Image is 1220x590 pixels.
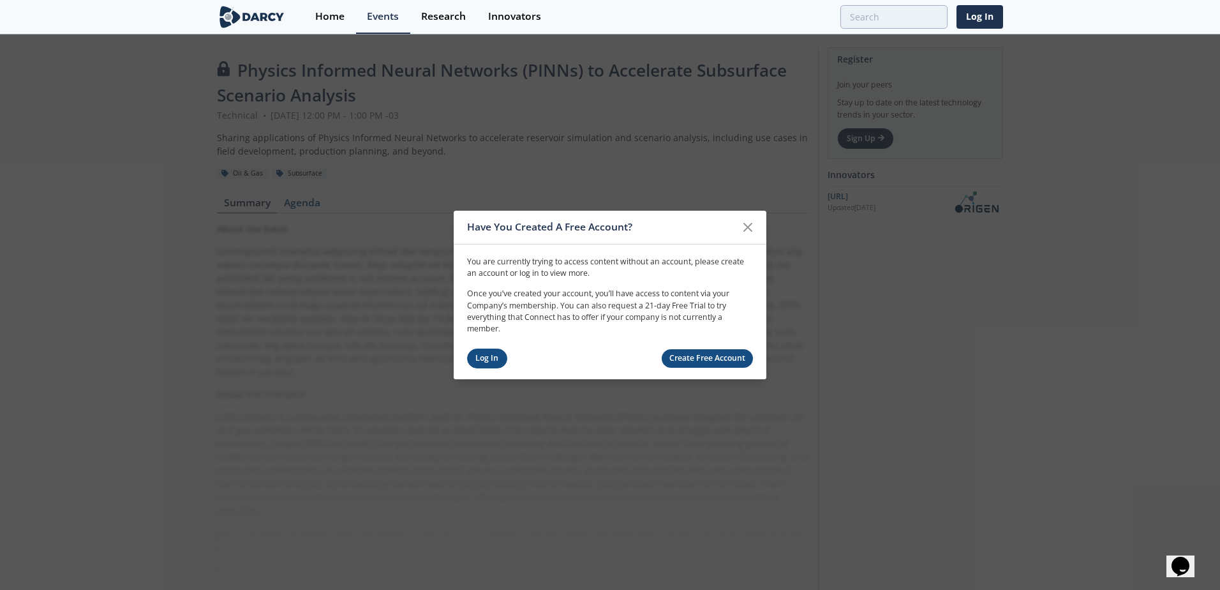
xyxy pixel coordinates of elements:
[662,349,754,368] a: Create Free Account
[467,255,753,279] p: You are currently trying to access content without an account, please create an account or log in...
[488,11,541,22] div: Innovators
[467,349,507,368] a: Log In
[217,6,286,28] img: logo-wide.svg
[956,5,1003,29] a: Log In
[467,288,753,335] p: Once you’ve created your account, you’ll have access to content via your Company’s membership. Yo...
[315,11,345,22] div: Home
[467,215,736,239] div: Have You Created A Free Account?
[421,11,466,22] div: Research
[840,5,948,29] input: Advanced Search
[367,11,399,22] div: Events
[1166,539,1207,577] iframe: chat widget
